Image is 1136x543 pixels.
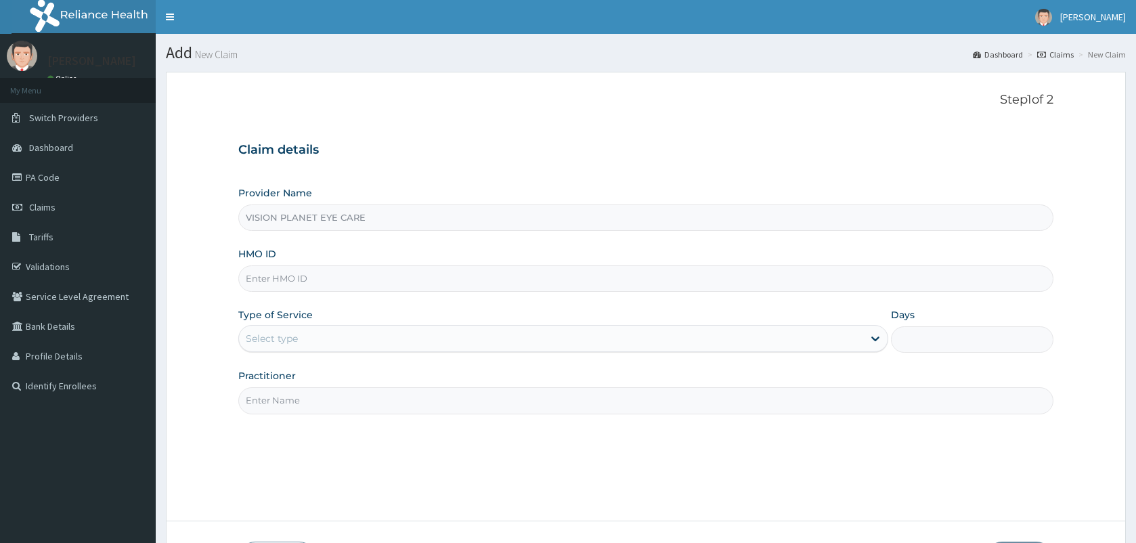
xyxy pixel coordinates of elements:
li: New Claim [1075,49,1126,60]
label: Days [891,308,915,322]
img: User Image [1035,9,1052,26]
span: Tariffs [29,231,53,243]
input: Enter Name [238,387,1053,414]
a: Online [47,74,80,83]
h1: Add [166,44,1126,62]
label: Practitioner [238,369,296,383]
h3: Claim details [238,143,1053,158]
a: Dashboard [973,49,1023,60]
small: New Claim [192,49,238,60]
span: Switch Providers [29,112,98,124]
img: User Image [7,41,37,71]
p: [PERSON_NAME] [47,55,136,67]
label: Type of Service [238,308,313,322]
a: Claims [1037,49,1074,60]
label: HMO ID [238,247,276,261]
span: Dashboard [29,142,73,154]
p: Step 1 of 2 [238,93,1053,108]
span: [PERSON_NAME] [1060,11,1126,23]
div: Select type [246,332,298,345]
span: Claims [29,201,56,213]
label: Provider Name [238,186,312,200]
input: Enter HMO ID [238,265,1053,292]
